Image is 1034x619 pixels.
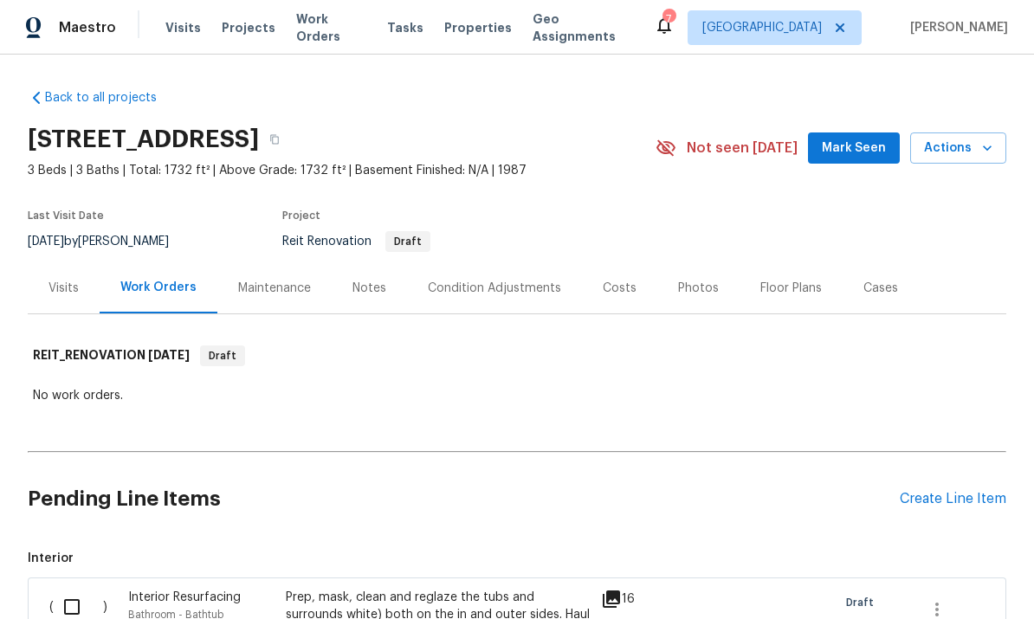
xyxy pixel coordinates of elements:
div: 7 [662,10,675,28]
div: Notes [352,280,386,297]
span: [GEOGRAPHIC_DATA] [702,19,822,36]
span: [PERSON_NAME] [903,19,1008,36]
span: Draft [202,347,243,364]
span: Tasks [387,22,423,34]
span: 3 Beds | 3 Baths | Total: 1732 ft² | Above Grade: 1732 ft² | Basement Finished: N/A | 1987 [28,162,656,179]
span: Maestro [59,19,116,36]
a: Back to all projects [28,89,194,106]
span: Interior [28,550,1006,567]
span: Project [282,210,320,221]
span: Mark Seen [822,138,886,159]
div: Condition Adjustments [428,280,561,297]
span: Properties [444,19,512,36]
span: Not seen [DATE] [687,139,798,157]
div: Visits [48,280,79,297]
button: Copy Address [259,124,290,155]
h2: Pending Line Items [28,459,900,539]
span: Work Orders [296,10,366,45]
span: Visits [165,19,201,36]
span: [DATE] [28,235,64,248]
button: Actions [910,132,1006,164]
span: Draft [387,236,429,247]
div: by [PERSON_NAME] [28,231,190,252]
span: Draft [846,594,881,611]
div: Photos [678,280,719,297]
div: 16 [601,589,669,609]
div: Create Line Item [900,491,1006,507]
button: Mark Seen [808,132,900,164]
span: [DATE] [148,349,190,361]
div: No work orders. [33,387,1001,404]
div: Floor Plans [760,280,822,297]
span: Projects [222,19,275,36]
div: Cases [863,280,898,297]
h6: REIT_RENOVATION [33,345,190,366]
span: Last Visit Date [28,210,104,221]
div: Costs [603,280,637,297]
span: Geo Assignments [533,10,633,45]
span: Actions [924,138,992,159]
div: Maintenance [238,280,311,297]
div: Work Orders [120,279,197,296]
div: REIT_RENOVATION [DATE]Draft [28,328,1006,384]
span: Interior Resurfacing [128,591,241,603]
span: Reit Renovation [282,235,430,248]
h2: [STREET_ADDRESS] [28,131,259,148]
